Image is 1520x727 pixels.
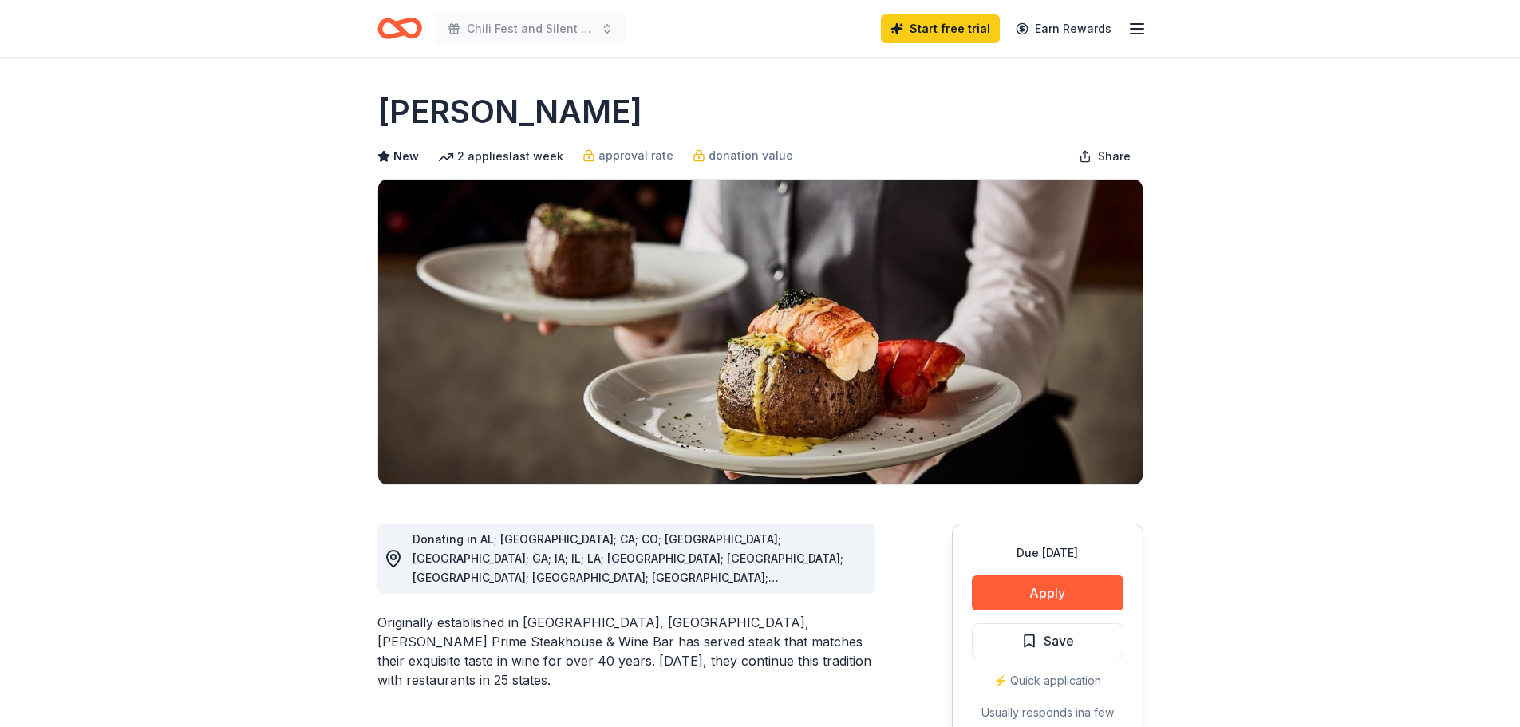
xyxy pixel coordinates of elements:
span: approval rate [598,146,673,165]
div: Due [DATE] [972,543,1123,563]
span: Share [1098,147,1131,166]
span: Donating in AL; [GEOGRAPHIC_DATA]; CA; CO; [GEOGRAPHIC_DATA]; [GEOGRAPHIC_DATA]; GA; IA; IL; LA; ... [413,532,843,642]
a: Home [377,10,422,47]
div: 2 applies last week [438,147,563,166]
span: donation value [709,146,793,165]
a: donation value [693,146,793,165]
h1: [PERSON_NAME] [377,89,642,134]
span: Chili Fest and Silent Auction [467,19,594,38]
img: Image for Fleming's [378,180,1143,484]
div: Originally established in [GEOGRAPHIC_DATA], [GEOGRAPHIC_DATA], [PERSON_NAME] Prime Steakhouse & ... [377,613,875,689]
button: Apply [972,575,1123,610]
a: approval rate [582,146,673,165]
button: Share [1066,140,1143,172]
button: Chili Fest and Silent Auction [435,13,626,45]
a: Earn Rewards [1006,14,1121,43]
span: New [393,147,419,166]
div: ⚡️ Quick application [972,671,1123,690]
button: Save [972,623,1123,658]
span: Save [1044,630,1074,651]
a: Start free trial [881,14,1000,43]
